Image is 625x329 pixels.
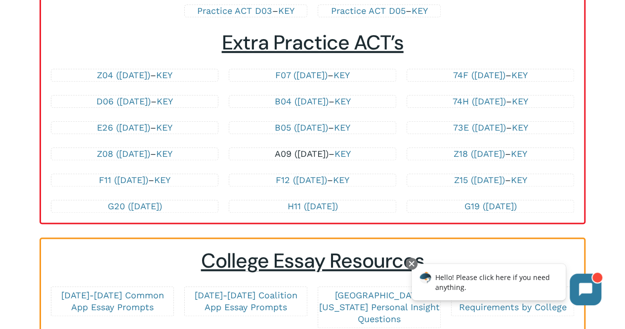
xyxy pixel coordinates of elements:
a: Practice ACT D05 [331,5,405,16]
a: Z15 ([DATE]) [454,175,504,185]
a: KEY [278,5,294,16]
p: – [328,5,430,17]
span: College Essay Resources [201,248,424,274]
p: – [61,122,208,134]
a: B04 ([DATE]) [275,96,329,106]
a: Z18 ([DATE]) [454,148,505,159]
a: Practice ACT D03 [197,5,272,16]
a: [DATE]-[DATE] Common App Essay Prompts [61,290,164,312]
a: Z08 ([DATE]) [97,148,150,159]
a: KEY [334,148,351,159]
a: F07 ([DATE]) [275,70,328,80]
p: – [417,95,563,107]
a: A09 ([DATE]) [275,148,329,159]
a: E26 ([DATE]) [97,122,150,133]
a: F11 ([DATE]) [99,175,148,185]
span: Extra Practice ACT’s [222,30,404,56]
a: G20 ([DATE]) [108,201,162,211]
a: Z04 ([DATE]) [97,70,150,80]
a: KEY [156,148,172,159]
a: KEY [511,148,527,159]
p: – [417,122,563,134]
p: – [195,5,296,17]
p: – [417,69,563,81]
a: KEY [154,175,170,185]
a: KEY [510,175,527,185]
p: – [61,69,208,81]
a: KEY [511,70,528,80]
a: KEY [333,175,349,185]
a: KEY [157,96,173,106]
a: KEY [512,96,528,106]
a: KEY [334,122,350,133]
p: – [239,148,385,160]
a: F12 ([DATE]) [276,175,327,185]
a: [DATE]-[DATE] Coalition App Essay Prompts [195,290,297,312]
a: KEY [334,96,351,106]
p: – [417,174,563,186]
a: KEY [411,5,427,16]
p: – [61,148,208,160]
a: 74F ([DATE]) [453,70,505,80]
a: KEY [333,70,350,80]
p: – [239,174,385,186]
a: [GEOGRAPHIC_DATA][US_STATE] Personal Insight Questions [319,290,439,324]
p: – [417,148,563,160]
p: – [239,95,385,107]
p: – [239,122,385,134]
p: – [239,69,385,81]
p: – [61,174,208,186]
a: G19 ([DATE]) [464,201,516,211]
a: H11 ([DATE]) [288,201,338,211]
a: D06 ([DATE]) [96,96,151,106]
p: – [61,95,208,107]
a: KEY [511,122,528,133]
a: B05 ([DATE]) [275,122,328,133]
a: KEY [156,122,172,133]
a: KEY [156,70,172,80]
a: 73E ([DATE]) [453,122,505,133]
iframe: Chatbot [401,256,611,315]
a: 74H ([DATE]) [453,96,506,106]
